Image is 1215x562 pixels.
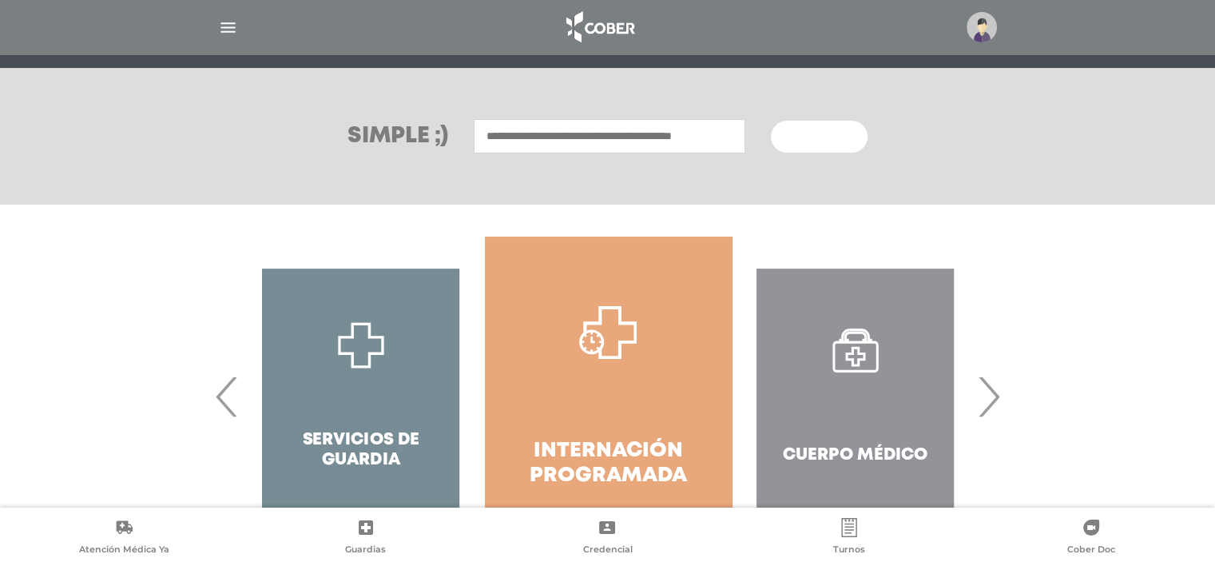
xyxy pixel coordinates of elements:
[485,237,732,556] a: Internación Programada
[347,126,448,148] h3: Simple ;)
[582,544,632,558] span: Credencial
[218,18,238,38] img: Cober_menu-lines-white.svg
[967,12,997,42] img: profile-placeholder.svg
[514,439,703,488] h4: Internación Programada
[833,544,865,558] span: Turnos
[1067,544,1115,558] span: Cober Doc
[771,121,867,153] button: Buscar
[212,353,243,440] span: Previous
[79,544,169,558] span: Atención Médica Ya
[558,8,641,46] img: logo_cober_home-white.png
[3,518,245,559] a: Atención Médica Ya
[245,518,487,559] a: Guardias
[790,132,836,143] span: Buscar
[486,518,729,559] a: Credencial
[973,353,1004,440] span: Next
[729,518,971,559] a: Turnos
[970,518,1212,559] a: Cober Doc
[345,544,386,558] span: Guardias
